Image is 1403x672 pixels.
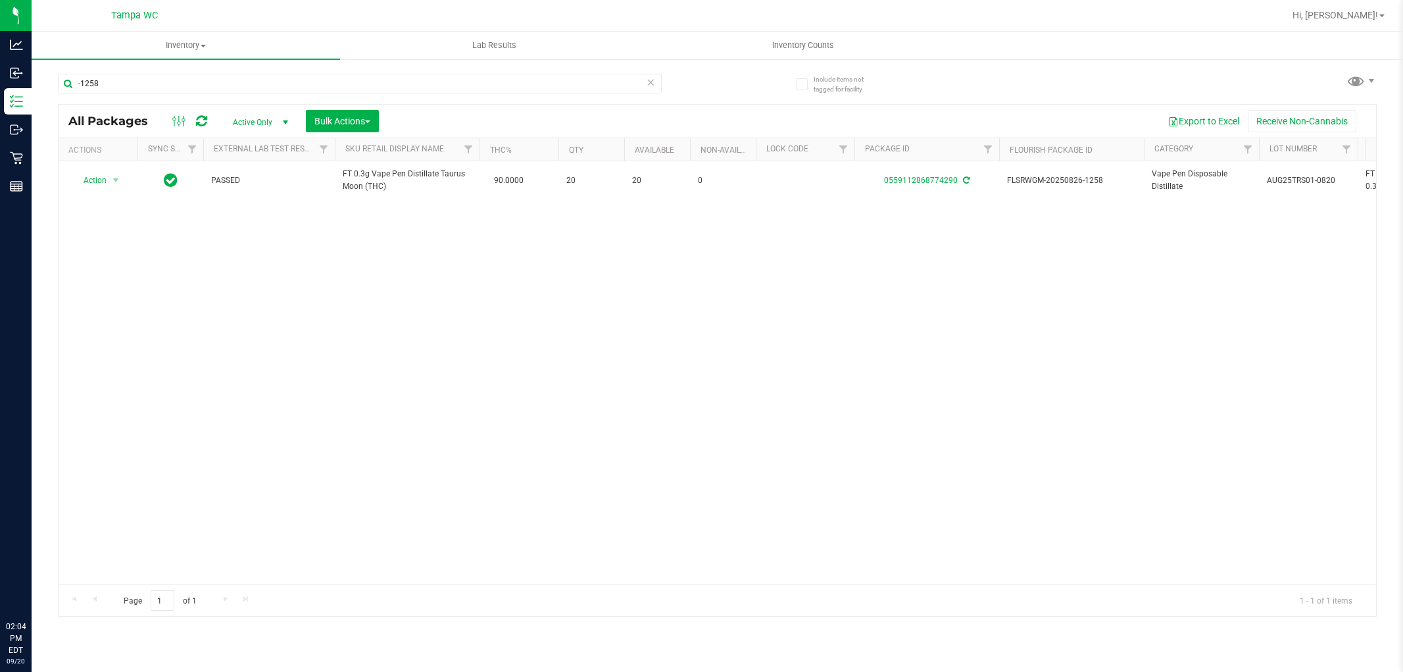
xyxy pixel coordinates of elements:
[111,10,158,21] span: Tampa WC
[164,171,178,190] span: In Sync
[455,39,534,51] span: Lab Results
[13,567,53,606] iframe: Resource center
[487,171,530,190] span: 90.0000
[647,74,656,91] span: Clear
[314,116,370,126] span: Bulk Actions
[6,621,26,656] p: 02:04 PM EDT
[1248,110,1356,132] button: Receive Non-Cannabis
[569,145,583,155] a: Qty
[635,145,674,155] a: Available
[458,138,480,161] a: Filter
[632,174,682,187] span: 20
[148,144,199,153] a: Sync Status
[490,145,512,155] a: THC%
[698,174,748,187] span: 0
[340,32,649,59] a: Lab Results
[10,151,23,165] inline-svg: Retail
[1007,174,1136,187] span: FLSRWGM-20250826-1258
[977,138,999,161] a: Filter
[214,144,317,153] a: External Lab Test Result
[32,39,340,51] span: Inventory
[1292,10,1378,20] span: Hi, [PERSON_NAME]!
[211,174,327,187] span: PASSED
[39,565,55,581] iframe: Resource center unread badge
[961,176,970,185] span: Sync from Compliance System
[345,144,444,153] a: Sku Retail Display Name
[865,144,910,153] a: Package ID
[566,174,616,187] span: 20
[1269,144,1317,153] a: Lot Number
[58,74,662,93] input: Search Package ID, Item Name, SKU, Lot or Part Number...
[10,123,23,136] inline-svg: Outbound
[1152,168,1251,193] span: Vape Pen Disposable Distillate
[766,144,808,153] a: Lock Code
[151,590,174,611] input: 1
[1154,144,1193,153] a: Category
[343,168,472,193] span: FT 0.3g Vape Pen Distillate Taurus Moon (THC)
[182,138,203,161] a: Filter
[68,114,161,128] span: All Packages
[1336,138,1358,161] a: Filter
[10,180,23,193] inline-svg: Reports
[32,32,340,59] a: Inventory
[833,138,854,161] a: Filter
[1237,138,1259,161] a: Filter
[72,171,107,190] span: Action
[6,656,26,666] p: 09/20
[10,38,23,51] inline-svg: Analytics
[884,176,958,185] a: 0559112868774290
[112,590,207,611] span: Page of 1
[1267,174,1350,187] span: AUG25TRS01-0820
[306,110,379,132] button: Bulk Actions
[754,39,852,51] span: Inventory Counts
[10,66,23,80] inline-svg: Inbound
[313,138,335,161] a: Filter
[649,32,957,59] a: Inventory Counts
[814,74,879,94] span: Include items not tagged for facility
[108,171,124,190] span: select
[1160,110,1248,132] button: Export to Excel
[1010,145,1093,155] a: Flourish Package ID
[701,145,759,155] a: Non-Available
[68,145,132,155] div: Actions
[1289,590,1363,610] span: 1 - 1 of 1 items
[10,95,23,108] inline-svg: Inventory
